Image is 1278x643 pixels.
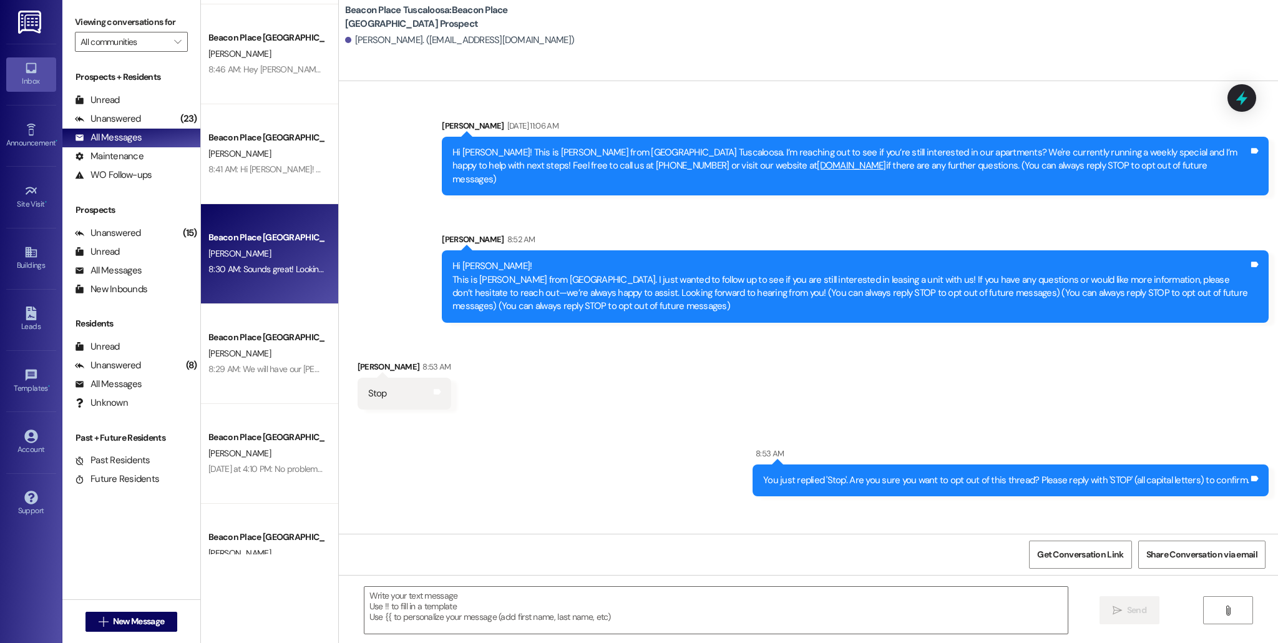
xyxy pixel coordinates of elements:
[763,474,1249,487] div: You just replied 'Stop'. Are you sure you want to opt out of this thread? Please reply with 'STOP...
[1037,548,1123,561] span: Get Conversation Link
[753,447,784,460] div: 8:53 AM
[113,615,164,628] span: New Message
[208,363,847,375] div: 8:29 AM: We will have our [PERSON_NAME], [PERSON_NAME] and [PERSON_NAME] floor plans available! A...
[80,32,168,52] input: All communities
[6,57,56,91] a: Inbox
[817,159,885,172] a: [DOMAIN_NAME]
[1127,604,1146,617] span: Send
[208,148,271,159] span: [PERSON_NAME]
[75,12,188,32] label: Viewing conversations for
[75,396,128,410] div: Unknown
[75,378,142,391] div: All Messages
[208,431,324,444] div: Beacon Place [GEOGRAPHIC_DATA] Prospect
[45,198,47,207] span: •
[75,245,120,258] div: Unread
[75,340,120,353] div: Unread
[62,71,200,84] div: Prospects + Residents
[208,164,1193,175] div: 8:41 AM: Hi [PERSON_NAME]! This is [PERSON_NAME] from [GEOGRAPHIC_DATA]. I saw that you have an i...
[1029,541,1131,569] button: Get Conversation Link
[442,233,1269,250] div: [PERSON_NAME]
[452,146,1249,186] div: Hi [PERSON_NAME]! This is [PERSON_NAME] from [GEOGRAPHIC_DATA] Tuscaloosa. I’m reaching out to se...
[62,431,200,444] div: Past + Future Residents
[85,612,178,632] button: New Message
[75,94,120,107] div: Unread
[75,283,147,296] div: New Inbounds
[208,248,271,259] span: [PERSON_NAME]
[75,169,152,182] div: WO Follow-ups
[1113,606,1122,616] i: 
[56,137,57,145] span: •
[208,331,324,344] div: Beacon Place [GEOGRAPHIC_DATA] Prospect
[208,131,324,144] div: Beacon Place [GEOGRAPHIC_DATA] Prospect
[504,119,559,132] div: [DATE] 11:06 AM
[6,242,56,275] a: Buildings
[1100,596,1160,624] button: Send
[368,387,387,400] div: Stop
[1146,548,1257,561] span: Share Conversation via email
[177,109,200,129] div: (23)
[174,37,181,47] i: 
[75,473,159,486] div: Future Residents
[1138,541,1266,569] button: Share Conversation via email
[1223,606,1232,616] i: 
[358,360,451,378] div: [PERSON_NAME]
[75,150,144,163] div: Maintenance
[208,231,324,244] div: Beacon Place [GEOGRAPHIC_DATA] Prospect
[419,360,451,373] div: 8:53 AM
[208,547,271,559] span: [PERSON_NAME]
[208,263,424,275] div: 8:30 AM: Sounds great! Looking forward to speaking to you!
[208,463,484,474] div: [DATE] at 4:10 PM: No problem, please let us know if we can help in any way!
[62,317,200,330] div: Residents
[6,426,56,459] a: Account
[6,487,56,521] a: Support
[48,382,50,391] span: •
[6,180,56,214] a: Site Visit •
[62,204,200,217] div: Prospects
[99,617,108,627] i: 
[208,531,324,544] div: Beacon Place [GEOGRAPHIC_DATA] Prospect
[75,359,141,372] div: Unanswered
[208,348,271,359] span: [PERSON_NAME]
[75,227,141,240] div: Unanswered
[75,112,141,125] div: Unanswered
[345,34,575,47] div: [PERSON_NAME]. ([EMAIL_ADDRESS][DOMAIN_NAME])
[75,454,150,467] div: Past Residents
[183,356,200,375] div: (8)
[442,119,1269,137] div: [PERSON_NAME]
[180,223,200,243] div: (15)
[452,260,1249,313] div: Hi [PERSON_NAME]! This is [PERSON_NAME] from [GEOGRAPHIC_DATA]. I just wanted to follow up to see...
[75,264,142,277] div: All Messages
[75,131,142,144] div: All Messages
[6,365,56,398] a: Templates •
[208,448,271,459] span: [PERSON_NAME]
[345,4,595,31] b: Beacon Place Tuscaloosa: Beacon Place [GEOGRAPHIC_DATA] Prospect
[504,233,535,246] div: 8:52 AM
[208,48,271,59] span: [PERSON_NAME]
[6,303,56,336] a: Leads
[208,31,324,44] div: Beacon Place [GEOGRAPHIC_DATA] Prospect
[18,11,44,34] img: ResiDesk Logo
